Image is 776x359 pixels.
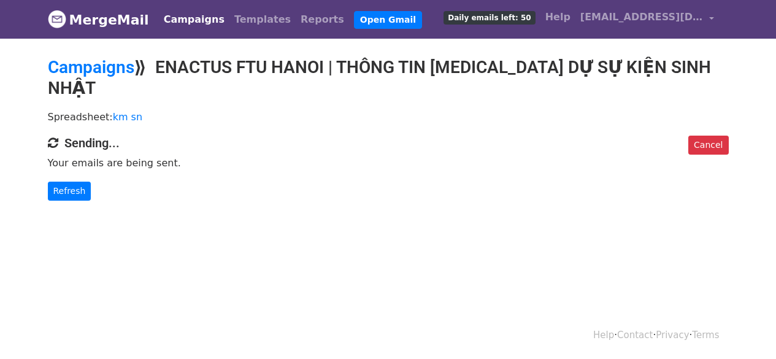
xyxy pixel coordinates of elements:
[580,10,703,25] span: [EMAIL_ADDRESS][DOMAIN_NAME]
[48,57,729,98] h2: ⟫ ENACTUS FTU HANOI | THÔNG TIN [MEDICAL_DATA] DỰ SỰ KIỆN SINH NHẬT
[540,5,575,29] a: Help
[593,330,614,341] a: Help
[48,7,149,33] a: MergeMail
[229,7,296,32] a: Templates
[439,5,540,29] a: Daily emails left: 50
[296,7,349,32] a: Reports
[48,10,66,28] img: MergeMail logo
[159,7,229,32] a: Campaigns
[48,57,134,77] a: Campaigns
[656,330,689,341] a: Privacy
[688,136,728,155] a: Cancel
[48,182,91,201] a: Refresh
[113,111,142,123] a: km sn
[48,136,729,150] h4: Sending...
[444,11,535,25] span: Daily emails left: 50
[48,110,729,123] p: Spreadsheet:
[48,156,729,169] p: Your emails are being sent.
[617,330,653,341] a: Contact
[692,330,719,341] a: Terms
[354,11,422,29] a: Open Gmail
[575,5,719,34] a: [EMAIL_ADDRESS][DOMAIN_NAME]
